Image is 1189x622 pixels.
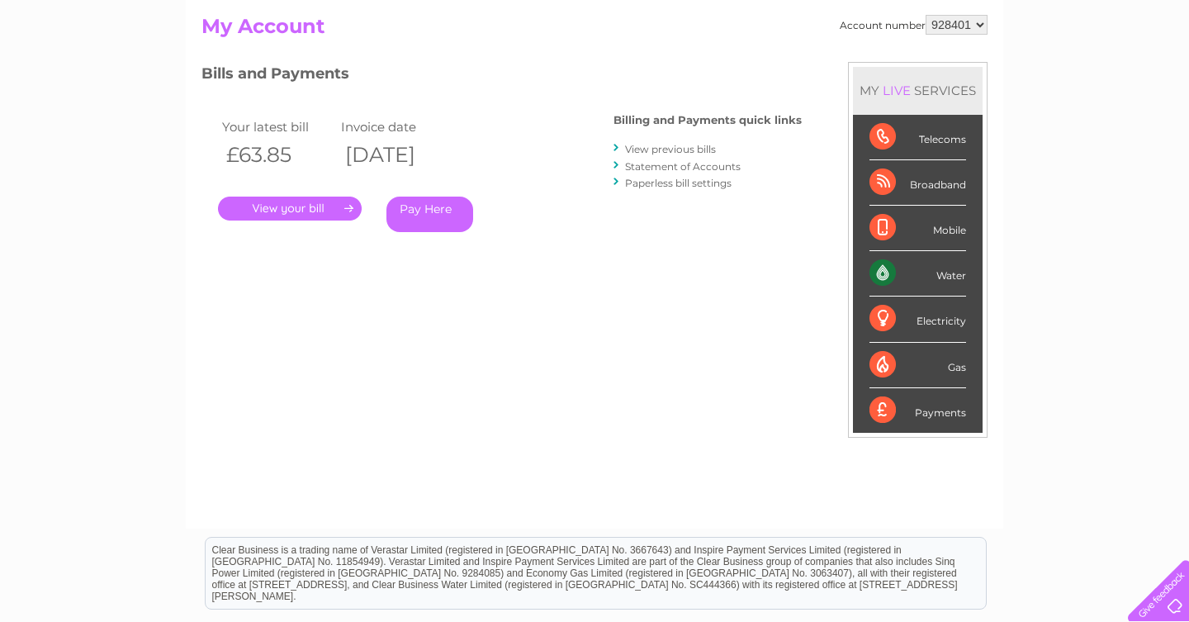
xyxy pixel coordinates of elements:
h3: Bills and Payments [201,62,802,91]
a: Statement of Accounts [625,160,741,173]
div: Telecoms [869,115,966,160]
h4: Billing and Payments quick links [613,114,802,126]
th: £63.85 [218,138,337,172]
div: LIVE [879,83,914,98]
h2: My Account [201,15,988,46]
td: Your latest bill [218,116,337,138]
div: Account number [840,15,988,35]
a: 0333 014 3131 [878,8,992,29]
div: Broadband [869,160,966,206]
a: Telecoms [986,70,1035,83]
th: [DATE] [337,138,456,172]
div: Electricity [869,297,966,342]
a: Contact [1079,70,1120,83]
div: Payments [869,388,966,433]
a: . [218,197,362,221]
div: Clear Business is a trading name of Verastar Limited (registered in [GEOGRAPHIC_DATA] No. 3667643... [206,9,986,80]
a: Water [898,70,930,83]
td: Invoice date [337,116,456,138]
a: Pay Here [386,197,473,232]
a: Log out [1135,70,1173,83]
a: View previous bills [625,143,716,155]
a: Energy [940,70,976,83]
div: Gas [869,343,966,388]
a: Paperless bill settings [625,177,732,189]
div: MY SERVICES [853,67,983,114]
div: Water [869,251,966,297]
a: Blog [1045,70,1069,83]
img: logo.png [41,43,126,93]
div: Mobile [869,206,966,251]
